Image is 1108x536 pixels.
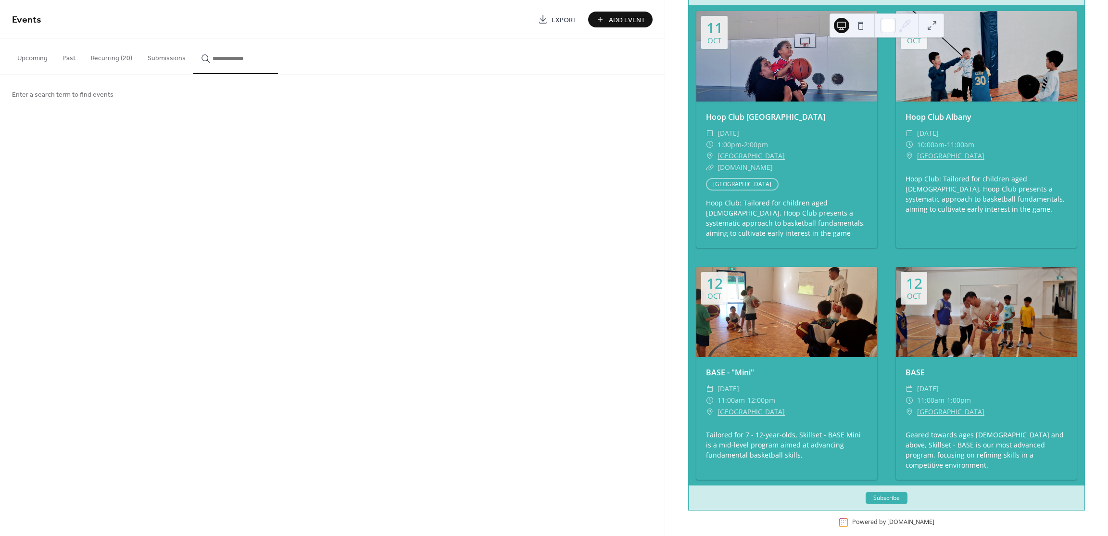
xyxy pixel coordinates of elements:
[906,139,913,151] div: ​
[866,492,907,504] button: Subscribe
[706,395,714,406] div: ​
[906,383,913,395] div: ​
[917,395,944,406] span: 11:00am
[707,293,721,300] div: Oct
[83,39,140,73] button: Recurring (20)
[706,112,825,122] a: Hoop Club [GEOGRAPHIC_DATA]
[706,128,714,139] div: ​
[55,39,83,73] button: Past
[947,395,971,406] span: 1:00pm
[706,383,714,395] div: ​
[887,518,934,526] a: [DOMAIN_NAME]
[609,15,645,25] span: Add Event
[906,128,913,139] div: ​
[742,139,744,151] span: -
[917,406,984,418] a: [GEOGRAPHIC_DATA]
[707,37,721,44] div: Oct
[947,139,974,151] span: 11:00am
[745,395,747,406] span: -
[12,90,113,100] span: Enter a search term to find events
[706,150,714,162] div: ​
[140,39,193,73] button: Submissions
[896,111,1077,123] div: Hoop Club Albany
[944,139,947,151] span: -
[917,128,939,139] span: [DATE]
[906,150,913,162] div: ​
[917,139,944,151] span: 10:00am
[907,293,921,300] div: Oct
[12,11,41,29] span: Events
[896,430,1077,470] div: Geared towards ages [DEMOGRAPHIC_DATA] and above, Skillset - BASE is our most advanced program, f...
[706,21,723,35] div: 11
[718,383,739,395] span: [DATE]
[744,139,768,151] span: 2:00pm
[907,37,921,44] div: Oct
[718,395,745,406] span: 11:00am
[718,163,773,172] a: [DOMAIN_NAME]
[896,174,1077,214] div: Hoop Club: Tailored for children aged [DEMOGRAPHIC_DATA], Hoop Club presents a systematic approac...
[10,39,55,73] button: Upcoming
[531,12,584,27] a: Export
[917,150,984,162] a: [GEOGRAPHIC_DATA]
[852,518,934,526] div: Powered by
[706,276,723,291] div: 12
[747,395,775,406] span: 12:00pm
[944,395,947,406] span: -
[588,12,653,27] button: Add Event
[906,395,913,406] div: ​
[552,15,577,25] span: Export
[718,139,742,151] span: 1:00pm
[718,150,785,162] a: [GEOGRAPHIC_DATA]
[696,430,877,460] div: Tailored for 7 - 12-year-olds, Skillset - BASE Mini is a mid-level program aimed at advancing fun...
[706,162,714,173] div: ​
[906,276,922,291] div: 12
[706,139,714,151] div: ​
[706,406,714,418] div: ​
[896,367,1077,378] div: BASE
[718,406,785,418] a: [GEOGRAPHIC_DATA]
[917,383,939,395] span: [DATE]
[906,406,913,418] div: ​
[696,198,877,238] div: Hoop Club: Tailored for children aged [DEMOGRAPHIC_DATA], Hoop Club presents a systematic approac...
[718,128,739,139] span: [DATE]
[696,367,877,378] div: BASE - "Mini"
